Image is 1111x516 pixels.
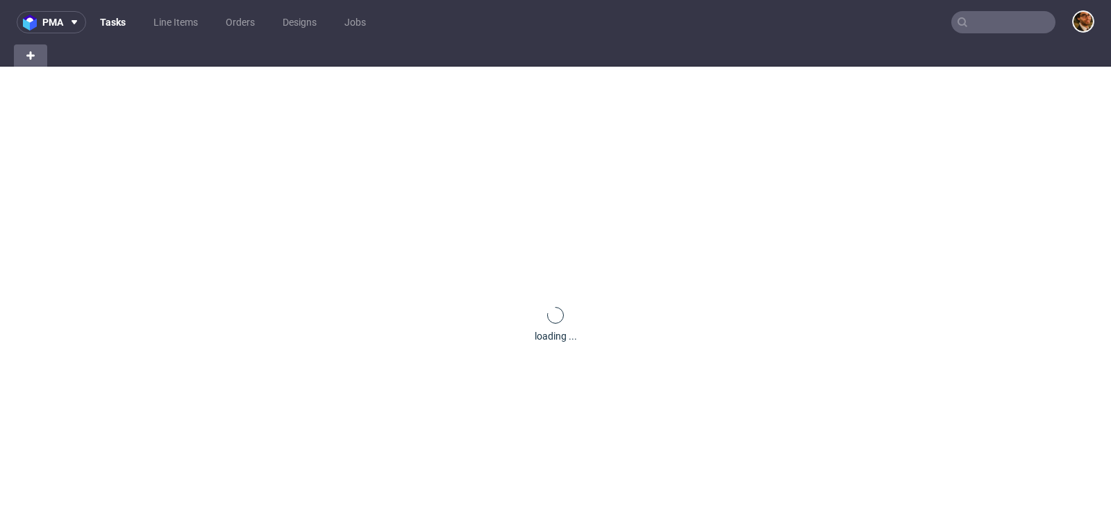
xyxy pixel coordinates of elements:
a: Line Items [145,11,206,33]
div: loading ... [535,329,577,343]
span: pma [42,17,63,27]
img: logo [23,15,42,31]
a: Orders [217,11,263,33]
button: pma [17,11,86,33]
a: Jobs [336,11,374,33]
img: Matteo Corsico [1074,12,1093,31]
a: Designs [274,11,325,33]
a: Tasks [92,11,134,33]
